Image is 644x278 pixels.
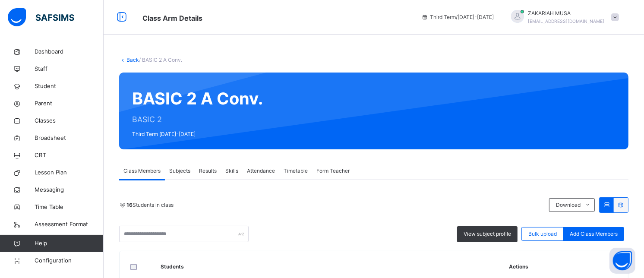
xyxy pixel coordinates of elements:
[528,9,605,17] span: ZAKARIAH MUSA
[35,151,104,160] span: CBT
[35,134,104,142] span: Broadsheet
[126,201,174,209] span: Students in class
[35,65,104,73] span: Staff
[142,14,202,22] span: Class Arm Details
[35,99,104,108] span: Parent
[199,167,217,175] span: Results
[8,8,74,26] img: safsims
[126,57,139,63] a: Back
[123,167,161,175] span: Class Members
[556,201,581,209] span: Download
[35,186,104,194] span: Messaging
[35,117,104,125] span: Classes
[464,230,511,238] span: View subject profile
[35,82,104,91] span: Student
[35,168,104,177] span: Lesson Plan
[247,167,275,175] span: Attendance
[35,203,104,212] span: Time Table
[35,239,103,248] span: Help
[126,202,133,208] b: 16
[421,13,494,21] span: session/term information
[502,9,623,25] div: ZAKARIAHMUSA
[35,47,104,56] span: Dashboard
[528,230,557,238] span: Bulk upload
[528,19,605,24] span: [EMAIL_ADDRESS][DOMAIN_NAME]
[570,230,618,238] span: Add Class Members
[316,167,350,175] span: Form Teacher
[139,57,182,63] span: / BASIC 2 A Conv.
[35,256,103,265] span: Configuration
[609,248,635,274] button: Open asap
[284,167,308,175] span: Timetable
[35,220,104,229] span: Assessment Format
[169,167,190,175] span: Subjects
[225,167,238,175] span: Skills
